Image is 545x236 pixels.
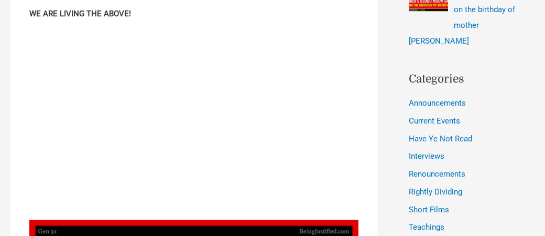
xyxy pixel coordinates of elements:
strong: WE ARE LIVING THE ABOVE! [29,9,131,18]
a: Teachings [409,222,444,232]
a: Current Events [409,116,460,126]
a: Rightly Dividing [409,187,462,197]
iframe: DEEP FAKE [29,34,358,220]
h2: Categories [409,71,535,88]
a: Interviews [409,151,444,161]
a: Have Ye Not Read [409,134,472,143]
a: Short Films [409,205,449,214]
a: Announcements [409,98,466,108]
a: Renouncements [409,169,465,179]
